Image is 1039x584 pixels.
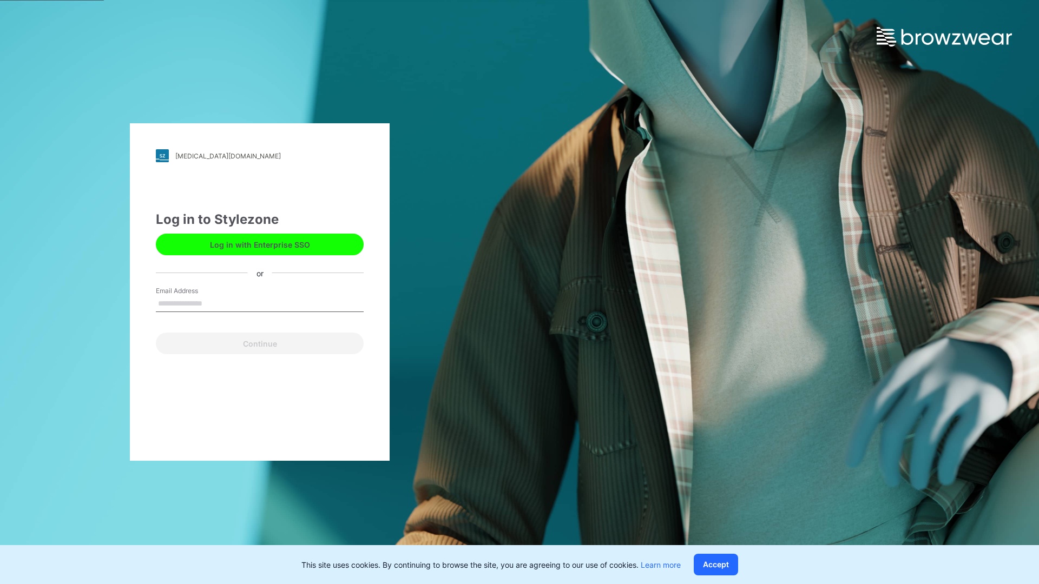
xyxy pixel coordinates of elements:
[248,267,272,278] div: or
[301,559,681,570] p: This site uses cookies. By continuing to browse the site, you are agreeing to our use of cookies.
[156,234,364,255] button: Log in with Enterprise SSO
[641,560,681,569] a: Learn more
[156,149,169,162] img: stylezone-logo.562084cfcfab977791bfbf7441f1a819.svg
[175,152,281,160] div: [MEDICAL_DATA][DOMAIN_NAME]
[694,554,738,575] button: Accept
[877,27,1012,47] img: browzwear-logo.e42bd6dac1945053ebaf764b6aa21510.svg
[156,210,364,229] div: Log in to Stylezone
[156,286,232,296] label: Email Address
[156,149,364,162] a: [MEDICAL_DATA][DOMAIN_NAME]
